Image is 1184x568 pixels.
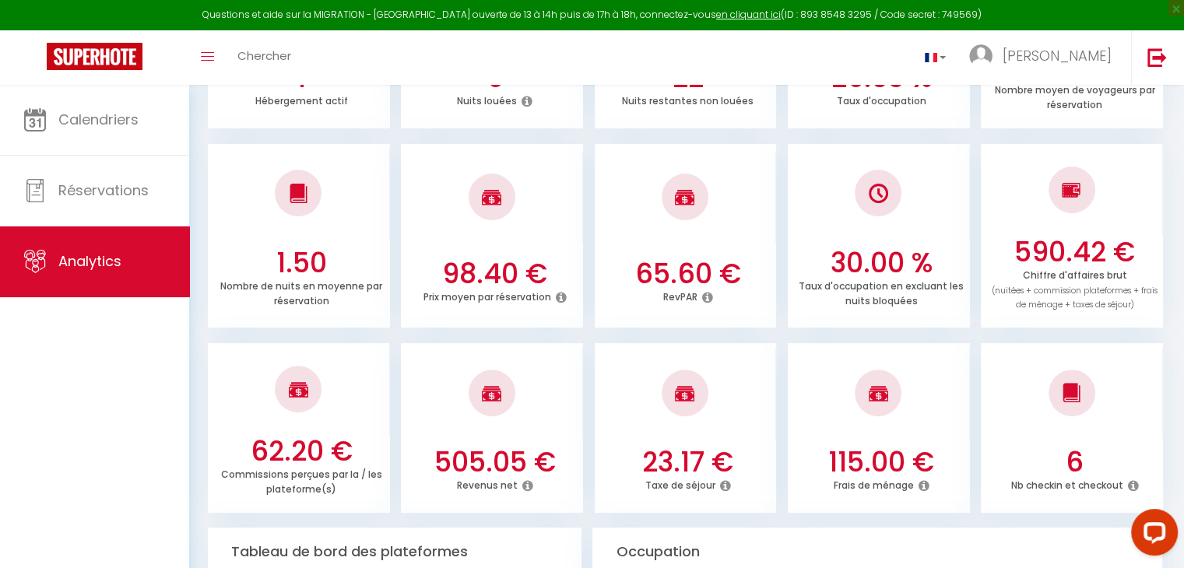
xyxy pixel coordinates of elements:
[1003,46,1112,65] span: [PERSON_NAME]
[221,465,382,496] p: Commissions perçues par la / les plateforme(s)
[423,287,550,303] p: Prix moyen par réservation
[1119,503,1184,568] iframe: LiveChat chat widget
[716,8,781,21] a: en cliquant ici
[47,43,142,70] img: Super Booking
[992,265,1158,311] p: Chiffre d'affaires brut
[410,446,579,479] h3: 505.05 €
[1147,47,1167,67] img: logout
[457,91,517,107] p: Nuits louées
[837,91,926,107] p: Taux d'occupation
[797,446,966,479] h3: 115.00 €
[992,285,1158,311] span: (nuitées + commission plateformes + frais de ménage + taxes de séjour)
[990,236,1159,268] h3: 590.42 €
[957,30,1131,85] a: ... [PERSON_NAME]
[799,276,964,307] p: Taux d'occupation en excluant les nuits bloquées
[1010,475,1123,492] p: Nb checkin et checkout
[663,287,697,303] p: RevPAR
[237,47,291,64] span: Chercher
[220,276,382,307] p: Nombre de nuits en moyenne par réservation
[255,91,348,107] p: Hébergement actif
[994,80,1154,111] p: Nombre moyen de voyageurs par réservation
[410,258,579,290] h3: 98.40 €
[797,247,966,279] h3: 30.00 %
[217,435,386,468] h3: 62.20 €
[58,251,121,271] span: Analytics
[603,258,772,290] h3: 65.60 €
[645,475,715,492] p: Taxe de séjour
[217,247,386,279] h3: 1.50
[969,44,993,68] img: ...
[456,475,517,492] p: Revenus net
[869,184,888,203] img: NO IMAGE
[603,446,772,479] h3: 23.17 €
[58,181,149,200] span: Réservations
[1062,181,1081,199] img: NO IMAGE
[622,91,754,107] p: Nuits restantes non louées
[226,30,303,85] a: Chercher
[58,110,139,129] span: Calendriers
[990,446,1159,479] h3: 6
[834,475,914,492] p: Frais de ménage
